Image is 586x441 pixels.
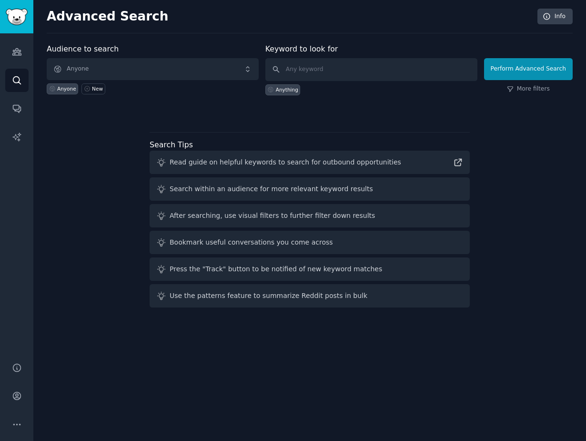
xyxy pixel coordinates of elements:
[47,44,119,53] label: Audience to search
[6,9,28,25] img: GummySearch logo
[57,85,76,92] div: Anyone
[92,85,103,92] div: New
[276,86,298,93] div: Anything
[484,58,573,80] button: Perform Advanced Search
[47,58,259,80] button: Anyone
[170,264,382,274] div: Press the "Track" button to be notified of new keyword matches
[507,85,550,93] a: More filters
[265,58,477,81] input: Any keyword
[170,211,375,221] div: After searching, use visual filters to further filter down results
[170,157,401,167] div: Read guide on helpful keywords to search for outbound opportunities
[170,291,367,301] div: Use the patterns feature to summarize Reddit posts in bulk
[170,184,373,194] div: Search within an audience for more relevant keyword results
[265,44,338,53] label: Keyword to look for
[170,237,333,247] div: Bookmark useful conversations you come across
[150,140,193,149] label: Search Tips
[537,9,573,25] a: Info
[47,9,532,24] h2: Advanced Search
[81,83,105,94] a: New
